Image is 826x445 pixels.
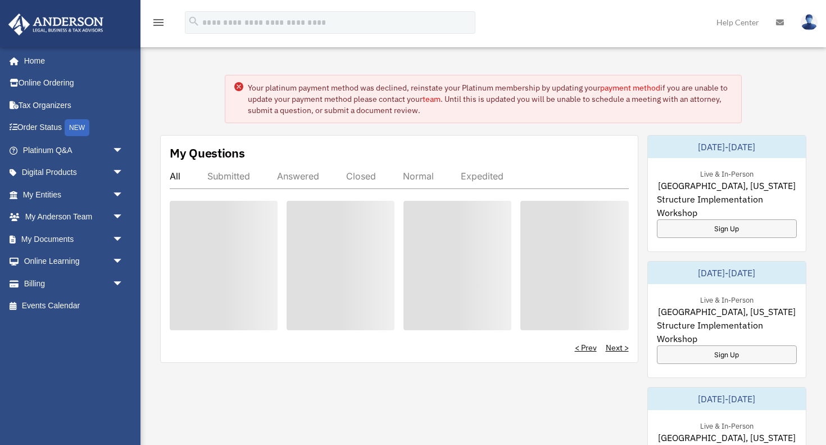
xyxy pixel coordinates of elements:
a: Digital Productsarrow_drop_down [8,161,140,184]
a: payment method [600,83,660,93]
a: Home [8,50,135,72]
div: [DATE]-[DATE] [648,136,806,158]
span: Structure Implementation Workshop [657,318,797,345]
div: Your platinum payment method was declined, reinstate your Platinum membership by updating your if... [248,82,732,116]
a: My Anderson Teamarrow_drop_down [8,206,140,228]
a: Platinum Q&Aarrow_drop_down [8,139,140,161]
span: arrow_drop_down [112,228,135,251]
img: User Pic [801,14,818,30]
a: menu [152,20,165,29]
span: Structure Implementation Workshop [657,192,797,219]
div: Expedited [461,170,503,182]
div: [DATE]-[DATE] [648,262,806,284]
a: < Prev [575,342,597,353]
a: team [423,94,441,104]
span: arrow_drop_down [112,272,135,295]
img: Anderson Advisors Platinum Portal [5,14,107,35]
div: NEW [65,119,89,136]
a: Order StatusNEW [8,116,140,140]
a: My Documentsarrow_drop_down [8,228,140,250]
a: Online Learningarrow_drop_down [8,250,140,273]
div: Closed [346,170,376,182]
i: menu [152,16,165,29]
a: Sign Up [657,219,797,238]
div: Submitted [207,170,250,182]
span: [GEOGRAPHIC_DATA], [US_STATE] [658,431,796,444]
span: arrow_drop_down [112,161,135,185]
div: Live & In-Person [691,293,763,305]
span: [GEOGRAPHIC_DATA], [US_STATE] [658,179,796,192]
div: All [170,170,180,182]
div: Live & In-Person [691,419,763,431]
a: Next > [606,342,629,353]
span: arrow_drop_down [112,183,135,206]
a: Billingarrow_drop_down [8,272,140,295]
div: Normal [403,170,434,182]
a: My Entitiesarrow_drop_down [8,183,140,206]
i: search [188,15,200,28]
div: My Questions [170,145,245,161]
a: Online Ordering [8,72,140,95]
a: Events Calendar [8,295,140,317]
span: [GEOGRAPHIC_DATA], [US_STATE] [658,305,796,318]
div: [DATE]-[DATE] [648,388,806,410]
span: arrow_drop_down [112,250,135,273]
div: Answered [277,170,319,182]
span: arrow_drop_down [112,206,135,229]
a: Tax Organizers [8,94,140,116]
div: Live & In-Person [691,167,763,179]
a: Sign Up [657,345,797,364]
span: arrow_drop_down [112,139,135,162]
